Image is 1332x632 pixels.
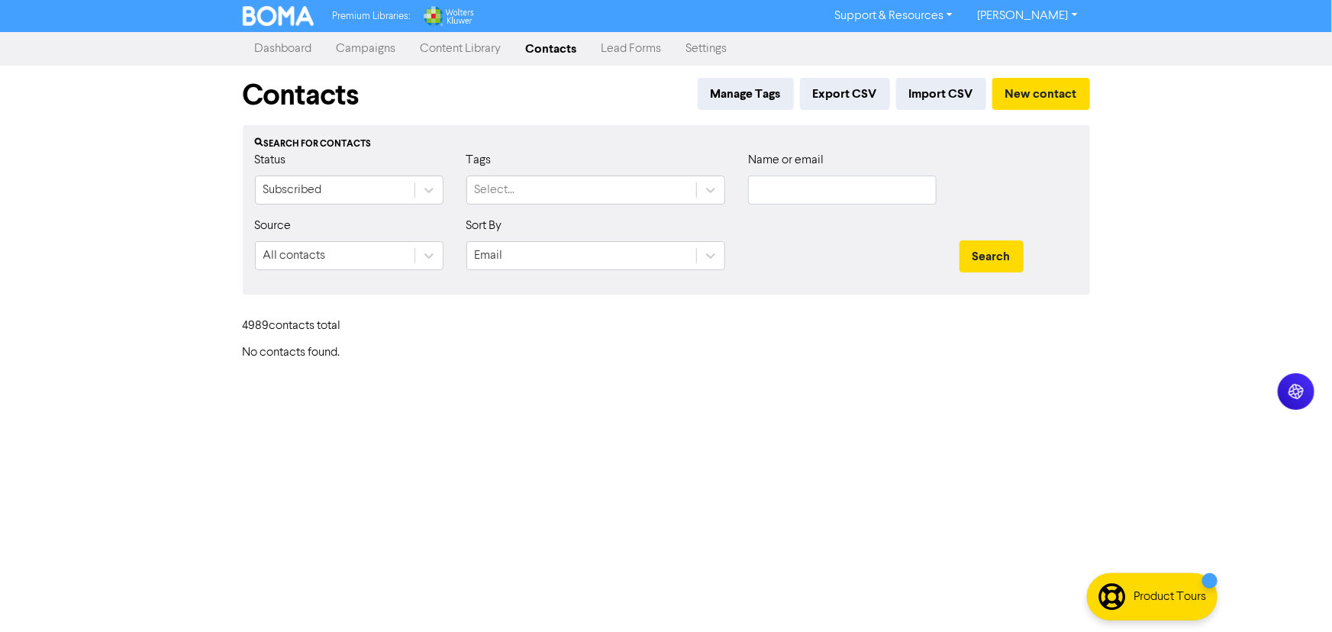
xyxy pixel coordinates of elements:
button: Manage Tags [698,78,794,110]
a: Settings [674,34,740,64]
div: Select... [475,181,515,199]
span: Premium Libraries: [332,11,410,21]
img: BOMA Logo [243,6,314,26]
button: Import CSV [896,78,986,110]
label: Tags [466,151,492,169]
label: Name or email [748,151,824,169]
iframe: Chat Widget [1256,559,1332,632]
h6: No contacts found. [243,346,1090,360]
button: Search [959,240,1024,272]
button: New contact [992,78,1090,110]
a: Contacts [514,34,589,64]
label: Sort By [466,217,502,235]
button: Export CSV [800,78,890,110]
a: [PERSON_NAME] [965,4,1089,28]
h1: Contacts [243,78,360,113]
div: Subscribed [263,181,322,199]
a: Dashboard [243,34,324,64]
label: Source [255,217,292,235]
label: Status [255,151,286,169]
a: Content Library [408,34,514,64]
div: All contacts [263,247,326,265]
div: Email [475,247,503,265]
a: Support & Resources [822,4,965,28]
img: Wolters Kluwer [422,6,474,26]
a: Lead Forms [589,34,674,64]
a: Campaigns [324,34,408,64]
h6: 4989 contact s total [243,319,365,334]
div: Search for contacts [255,137,1078,151]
